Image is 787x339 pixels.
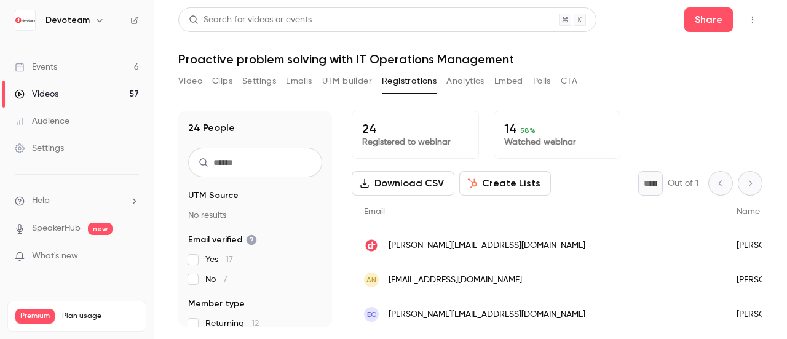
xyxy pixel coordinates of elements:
[389,274,522,287] span: [EMAIL_ADDRESS][DOMAIN_NAME]
[737,207,760,216] span: Name
[189,14,312,26] div: Search for videos or events
[364,207,385,216] span: Email
[362,121,469,136] p: 24
[45,14,90,26] h6: Devoteam
[188,209,322,221] p: No results
[251,319,259,328] span: 12
[561,71,577,91] button: CTA
[178,52,762,66] h1: Proactive problem solving with IT Operations Management
[533,71,551,91] button: Polls
[684,7,733,32] button: Share
[188,234,257,246] span: Email verified
[212,71,232,91] button: Clips
[668,177,698,189] p: Out of 1
[286,71,312,91] button: Emails
[32,194,50,207] span: Help
[15,61,57,73] div: Events
[124,251,139,262] iframe: Noticeable Trigger
[15,88,58,100] div: Videos
[32,222,81,235] a: SpeakerHub
[362,136,469,148] p: Registered to webinar
[15,115,69,127] div: Audience
[223,275,227,284] span: 7
[382,71,437,91] button: Registrations
[367,309,376,320] span: EC
[743,10,762,30] button: Top Bar Actions
[88,223,113,235] span: new
[62,311,138,321] span: Plan usage
[520,126,536,135] span: 58 %
[389,239,585,252] span: [PERSON_NAME][EMAIL_ADDRESS][DOMAIN_NAME]
[504,121,611,136] p: 14
[494,71,523,91] button: Embed
[242,71,276,91] button: Settings
[446,71,484,91] button: Analytics
[205,253,233,266] span: Yes
[15,194,139,207] li: help-dropdown-opener
[389,308,585,321] span: [PERSON_NAME][EMAIL_ADDRESS][DOMAIN_NAME]
[188,121,235,135] h1: 24 People
[205,317,259,330] span: Returning
[15,309,55,324] span: Premium
[188,189,239,202] span: UTM Source
[205,273,227,285] span: No
[226,255,233,264] span: 17
[32,250,78,263] span: What's new
[322,71,372,91] button: UTM builder
[188,298,245,310] span: Member type
[178,71,202,91] button: Video
[459,171,551,196] button: Create Lists
[15,10,35,30] img: Devoteam
[352,171,454,196] button: Download CSV
[15,142,64,154] div: Settings
[364,238,379,253] img: devoteam.com
[366,274,376,285] span: AN
[504,136,611,148] p: Watched webinar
